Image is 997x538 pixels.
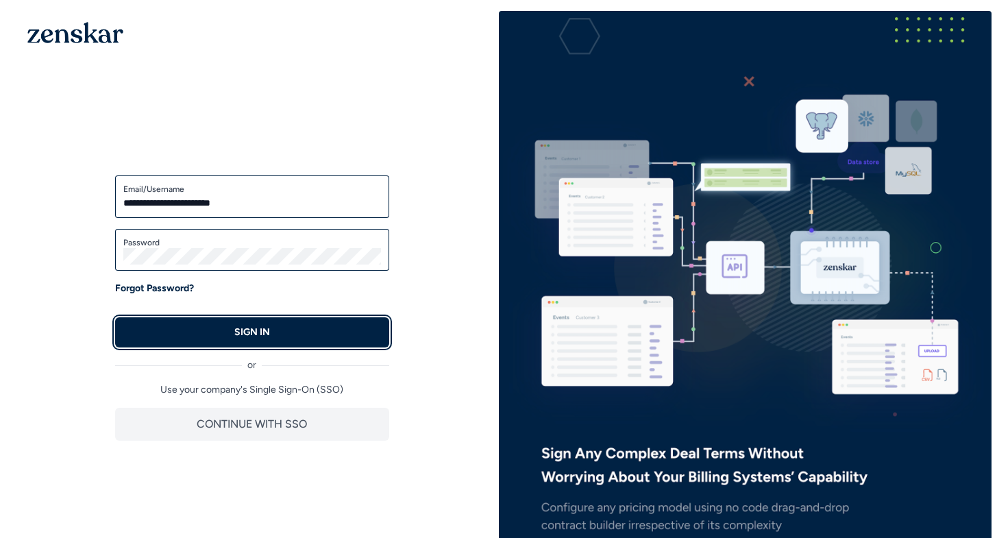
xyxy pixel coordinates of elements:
button: CONTINUE WITH SSO [115,408,389,441]
img: 1OGAJ2xQqyY4LXKgY66KYq0eOWRCkrZdAb3gUhuVAqdWPZE9SRJmCz+oDMSn4zDLXe31Ii730ItAGKgCKgCCgCikA4Av8PJUP... [27,22,123,43]
button: SIGN IN [115,317,389,347]
p: Use your company's Single Sign-On (SSO) [115,383,389,397]
label: Password [123,237,381,248]
label: Email/Username [123,184,381,195]
a: Forgot Password? [115,282,194,295]
p: SIGN IN [234,326,270,339]
div: or [115,347,389,372]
